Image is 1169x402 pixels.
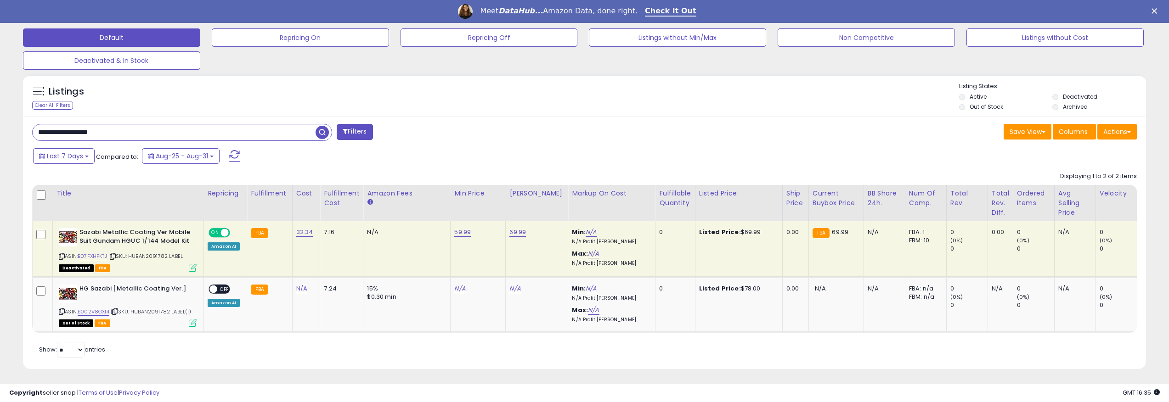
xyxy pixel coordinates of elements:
[950,189,984,208] div: Total Rev.
[324,189,359,208] div: Fulfillment Cost
[588,249,599,258] a: N/A
[39,345,105,354] span: Show: entries
[1063,93,1097,100] label: Deactivated
[992,228,1006,236] div: 0.00
[950,293,963,301] small: (0%)
[1058,189,1092,218] div: Avg Selling Price
[401,28,578,47] button: Repricing Off
[699,285,775,293] div: $78.00
[480,6,638,16] div: Meet Amazon Data, done right.
[586,228,597,237] a: N/A
[950,237,963,244] small: (0%)
[970,93,987,100] label: Active
[208,242,240,251] div: Amazon AI
[1152,8,1161,14] div: Close
[59,285,77,303] img: 514RwjK3aLS._SL40_.jpg
[572,295,648,301] p: N/A Profit [PERSON_NAME]
[1017,189,1050,208] div: Ordered Items
[498,6,543,15] i: DataHub...
[1100,301,1137,309] div: 0
[59,264,94,272] span: All listings that are unavailable for purchase on Amazon for any reason other than out-of-stock
[959,82,1146,91] p: Listing States:
[367,198,373,207] small: Amazon Fees.
[1063,103,1088,111] label: Archived
[1060,172,1137,181] div: Displaying 1 to 2 of 2 items
[572,317,648,323] p: N/A Profit [PERSON_NAME]
[992,189,1009,218] div: Total Rev. Diff.
[950,245,988,253] div: 0
[1058,285,1089,293] div: N/A
[659,189,691,208] div: Fulfillable Quantity
[586,284,597,293] a: N/A
[9,389,159,397] div: seller snap | |
[832,228,848,236] span: 69.99
[296,284,307,293] a: N/A
[296,228,313,237] a: 32.34
[23,51,200,70] button: Deactivated & In Stock
[296,189,316,198] div: Cost
[909,285,939,293] div: FBA: n/a
[509,228,526,237] a: 69.99
[111,308,192,315] span: | SKU: HUBAN2091782 LABEL(1)
[458,4,473,19] img: Profile image for Georgie
[815,284,826,293] span: N/A
[966,28,1144,47] button: Listings without Cost
[645,6,696,17] a: Check It Out
[699,189,779,198] div: Listed Price
[909,189,943,208] div: Num of Comp.
[509,284,520,293] a: N/A
[367,189,446,198] div: Amazon Fees
[229,229,243,237] span: OFF
[32,101,73,110] div: Clear All Filters
[59,228,197,271] div: ASIN:
[367,285,443,293] div: 15%
[1097,124,1137,140] button: Actions
[572,189,651,198] div: Markup on Cost
[699,228,741,236] b: Listed Price:
[78,308,109,316] a: B002V8GX14
[95,319,110,327] span: FBA
[909,293,939,301] div: FBM: n/a
[572,284,586,293] b: Min:
[572,239,648,245] p: N/A Profit [PERSON_NAME]
[367,293,443,301] div: $0.30 min
[868,228,898,236] div: N/A
[1100,285,1137,293] div: 0
[509,189,564,198] div: [PERSON_NAME]
[572,249,588,258] b: Max:
[572,260,648,267] p: N/A Profit [PERSON_NAME]
[49,85,84,98] h5: Listings
[659,285,688,293] div: 0
[79,228,191,247] b: Sazabi Metallic Coating Ver Mobile Suit Gundam HGUC 1/144 Model Kit
[992,285,1006,293] div: N/A
[79,388,118,397] a: Terms of Use
[1017,293,1030,301] small: (0%)
[950,285,988,293] div: 0
[1017,245,1054,253] div: 0
[208,299,240,307] div: Amazon AI
[1053,124,1096,140] button: Columns
[212,28,389,47] button: Repricing On
[1100,189,1133,198] div: Velocity
[96,152,138,161] span: Compared to:
[1017,237,1030,244] small: (0%)
[778,28,955,47] button: Non Competitive
[23,28,200,47] button: Default
[868,189,901,208] div: BB Share 24h.
[568,185,655,221] th: The percentage added to the cost of goods (COGS) that forms the calculator for Min & Max prices.
[454,228,471,237] a: 59.99
[324,228,356,236] div: 7.16
[1017,228,1054,236] div: 0
[950,301,988,309] div: 0
[324,285,356,293] div: 7.24
[9,388,43,397] strong: Copyright
[1004,124,1051,140] button: Save View
[970,103,1003,111] label: Out of Stock
[119,388,159,397] a: Privacy Policy
[786,285,802,293] div: 0.00
[813,189,860,208] div: Current Buybox Price
[909,236,939,245] div: FBM: 10
[33,148,95,164] button: Last 7 Days
[868,285,898,293] div: N/A
[588,306,599,315] a: N/A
